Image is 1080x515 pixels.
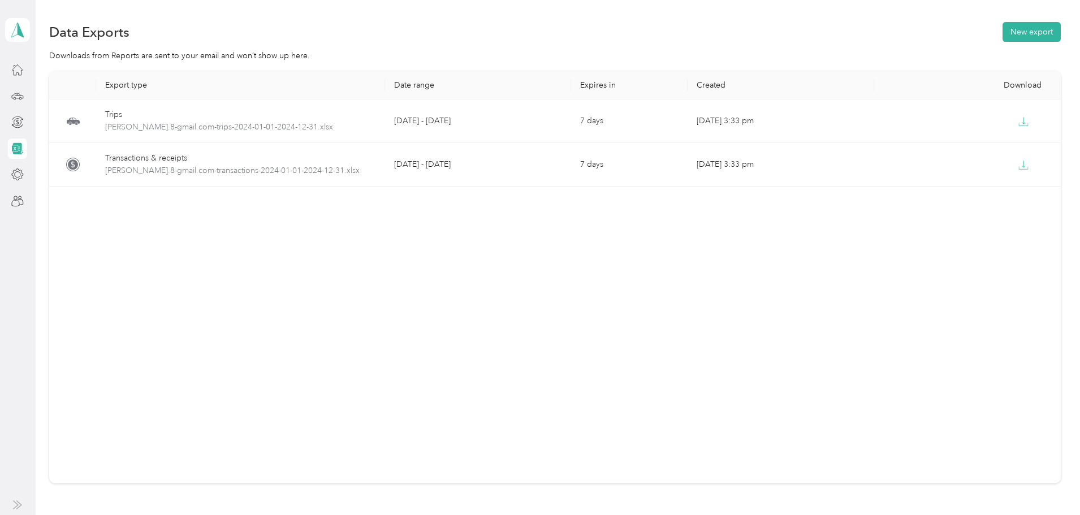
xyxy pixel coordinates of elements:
[688,99,874,143] td: [DATE] 3:33 pm
[49,26,129,38] h1: Data Exports
[883,80,1052,90] div: Download
[571,143,688,187] td: 7 days
[1017,452,1080,515] iframe: Everlance-gr Chat Button Frame
[49,50,1060,62] div: Downloads from Reports are sent to your email and won’t show up here.
[571,99,688,143] td: 7 days
[96,71,385,99] th: Export type
[105,121,376,133] span: glancey.8-gmail.com-trips-2024-01-01-2024-12-31.xlsx
[385,71,572,99] th: Date range
[385,99,572,143] td: [DATE] - [DATE]
[688,71,874,99] th: Created
[385,143,572,187] td: [DATE] - [DATE]
[105,165,376,177] span: glancey.8-gmail.com-transactions-2024-01-01-2024-12-31.xlsx
[688,143,874,187] td: [DATE] 3:33 pm
[105,109,376,121] div: Trips
[571,71,688,99] th: Expires in
[1003,22,1061,42] button: New export
[105,152,376,165] div: Transactions & receipts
